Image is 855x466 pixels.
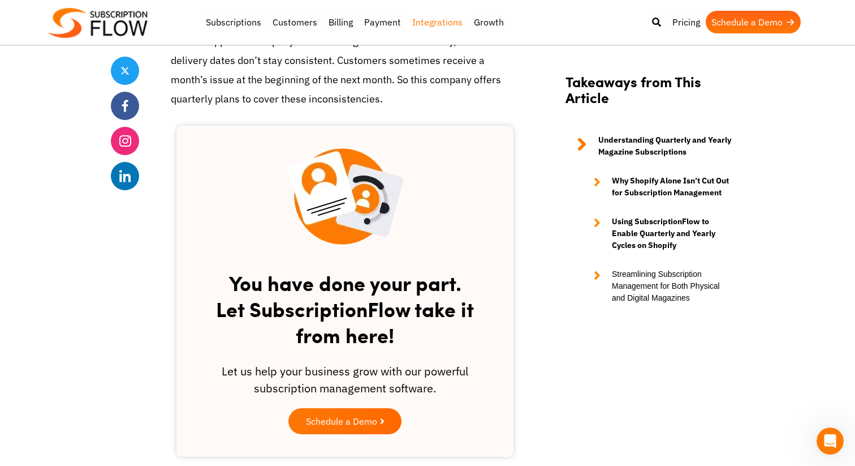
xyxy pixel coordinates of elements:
[612,216,733,251] strong: Using SubscriptionFlow to Enable Quarterly and Yearly Cycles on Shopify
[49,8,148,38] img: Subscriptionflow
[200,11,267,33] a: Subscriptions
[598,134,733,158] strong: Understanding Quarterly and Yearly Magazine Subscriptions
[288,408,401,434] a: Schedule a Demo
[565,134,733,158] a: Understanding Quarterly and Yearly Magazine Subscriptions
[171,12,519,109] p: Now let’s take another example to understand the quarterly subscription better. Suppose a company...
[612,175,733,199] strong: Why Shopify Alone Isn’t Cut Out for Subscription Management
[287,148,403,245] img: blog-inner scetion
[667,11,706,33] a: Pricing
[706,11,801,33] a: Schedule a Demo
[359,11,407,33] a: Payment
[267,11,323,33] a: Customers
[199,259,491,352] h2: You have done your part. Let SubscriptionFlow take it from here!
[323,11,359,33] a: Billing
[817,427,844,455] iframe: Intercom live chat
[306,417,377,426] span: Schedule a Demo
[582,175,733,199] a: Why Shopify Alone Isn’t Cut Out for Subscription Management
[407,11,468,33] a: Integrations
[582,268,733,304] a: Streamlining Subscription Management for Both Physical and Digital Magazines
[565,73,733,117] h2: Takeaways from This Article
[468,11,509,33] a: Growth
[199,363,491,408] div: Let us help your business grow with our powerful subscription management software.
[582,216,733,251] a: Using SubscriptionFlow to Enable Quarterly and Yearly Cycles on Shopify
